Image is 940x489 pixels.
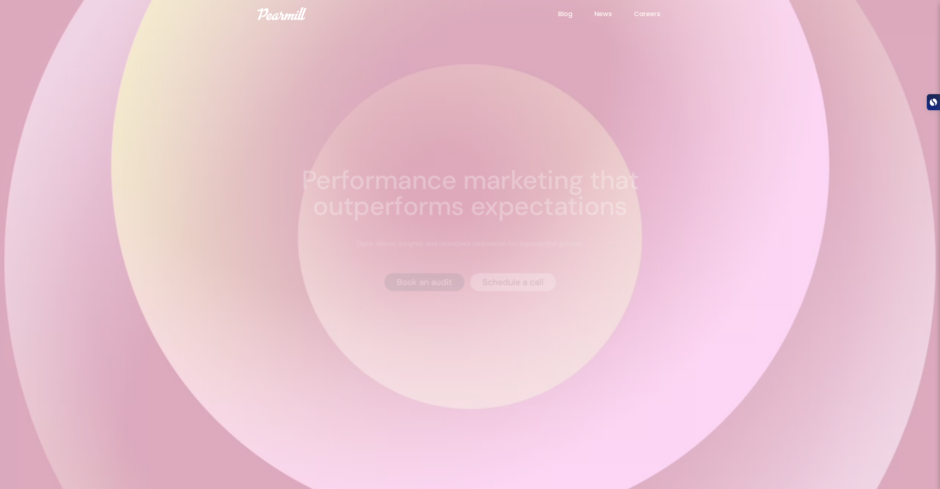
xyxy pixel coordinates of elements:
[558,9,594,19] a: Blog
[384,273,464,291] a: Book an audit
[470,273,556,291] a: Schedule a call
[634,9,682,19] a: Careers
[258,7,306,20] img: Pearmill logo
[357,239,583,248] p: Data-driven insights and relentless innovation for exponential growth.
[262,167,678,219] h1: Performance marketing that outperforms expectations
[594,9,634,19] a: News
